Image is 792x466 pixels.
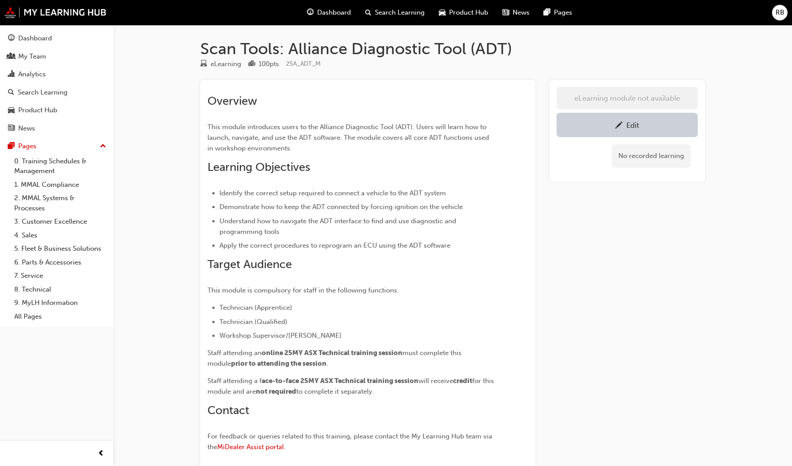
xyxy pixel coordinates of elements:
[18,51,46,62] div: My Team
[231,359,326,367] span: prior to attending the session
[307,7,314,18] span: guage-icon
[11,178,110,192] a: 1. MMAL Compliance
[4,120,110,137] a: News
[18,87,68,98] div: Search Learning
[300,4,358,22] a: guage-iconDashboard
[418,377,453,385] span: will receive
[11,215,110,229] a: 3. Customer Excellence
[11,256,110,269] a: 6. Parts & Accessories
[98,448,104,459] span: prev-icon
[4,66,110,83] a: Analytics
[11,269,110,283] a: 7. Service
[217,443,284,451] a: MiDealer Assist portal
[259,59,279,69] div: 100 pts
[8,107,15,115] span: car-icon
[11,191,110,215] a: 2. MMAL Systems & Processes
[286,60,321,67] span: Learning resource code
[4,138,110,154] button: Pages
[612,144,691,168] div: No recorded learning
[615,122,623,130] span: pencil-icon
[557,87,698,109] button: eLearning module not available
[365,7,371,18] span: search-icon
[11,242,110,256] a: 5. Fleet & Business Solutions
[453,377,472,385] span: credit
[4,7,107,18] img: mmal
[207,94,257,108] span: Overview
[207,432,494,451] span: For feedback or queries related to this training, please contact the My Learning Hub team via the
[8,53,15,61] span: people-icon
[207,123,491,152] span: This module introduces users to the Alliance Diagnostic Tool (ADT). Users will learn how to launc...
[284,443,286,451] span: .
[11,154,110,178] a: 0. Training Schedules & Management
[502,7,509,18] span: news-icon
[772,5,788,20] button: RB
[8,71,15,79] span: chart-icon
[8,35,15,43] span: guage-icon
[219,203,463,211] span: Demonstrate how to keep the ADT connected by forcing ignition on the vehicle
[200,60,207,68] span: learningResourceType_ELEARNING-icon
[375,8,425,18] span: Search Learning
[626,121,639,130] div: Edit
[537,4,579,22] a: pages-iconPages
[8,125,15,133] span: news-icon
[219,189,446,197] span: Identify the correct setup required to connect a vehicle to the ADT system
[219,241,450,249] span: Apply the correct procedures to reprogram an ECU using the ADT software
[219,304,292,312] span: Technician (Apprentice)
[219,332,342,340] span: Workshop Supervisor/[PERSON_NAME]
[207,160,310,174] span: Learning Objectives
[211,59,241,69] div: eLearning
[200,59,241,70] div: Type
[18,141,36,151] div: Pages
[4,28,110,138] button: DashboardMy TeamAnalyticsSearch LearningProduct HubNews
[219,318,287,326] span: Technician (Qualified)
[18,123,35,134] div: News
[554,8,572,18] span: Pages
[4,84,110,101] a: Search Learning
[207,257,292,271] span: Target Audience
[100,141,106,152] span: up-icon
[326,359,328,367] span: .
[207,286,399,294] span: This module is compulsory for staff in the following functions.
[4,48,110,65] a: My Team
[513,8,529,18] span: News
[557,113,698,137] a: Edit
[449,8,488,18] span: Product Hub
[4,30,110,47] a: Dashboard
[439,7,446,18] span: car-icon
[207,377,262,385] span: Staff attending a f
[495,4,537,22] a: news-iconNews
[776,8,784,18] span: RB
[358,4,432,22] a: search-iconSearch Learning
[11,283,110,296] a: 8. Technical
[11,296,110,310] a: 9. MyLH Information
[544,7,550,18] span: pages-icon
[262,377,418,385] span: ace-to-face 25MY ASX Technical training session
[248,60,255,68] span: podium-icon
[18,33,52,43] div: Dashboard
[432,4,495,22] a: car-iconProduct Hub
[18,105,57,115] div: Product Hub
[219,217,458,236] span: Understand how to navigate the ADT interface to find and use diagnostic and programming tools
[4,102,110,118] a: Product Hub
[262,349,402,357] span: online 25MY ASX Technical training session
[207,349,262,357] span: Staff attending an
[256,387,296,395] span: not required
[11,310,110,324] a: All Pages
[8,89,14,97] span: search-icon
[18,69,46,79] div: Analytics
[317,8,351,18] span: Dashboard
[8,142,15,150] span: pages-icon
[200,39,705,59] h1: Scan Tools: Alliance Diagnostic Tool (ADT)
[248,59,279,70] div: Points
[11,229,110,242] a: 4. Sales
[296,387,374,395] span: to complete it separately.
[207,403,249,417] span: Contact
